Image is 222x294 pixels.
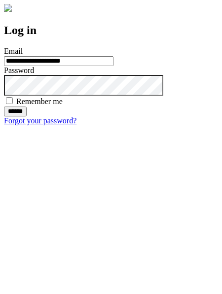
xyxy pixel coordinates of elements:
[4,47,23,55] label: Email
[16,97,63,106] label: Remember me
[4,24,218,37] h2: Log in
[4,4,12,12] img: logo-4e3dc11c47720685a147b03b5a06dd966a58ff35d612b21f08c02c0306f2b779.png
[4,66,34,74] label: Password
[4,116,76,125] a: Forgot your password?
